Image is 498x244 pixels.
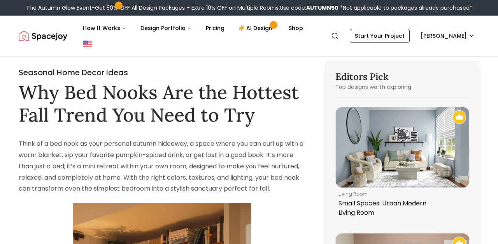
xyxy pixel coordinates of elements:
a: Start Your Project [350,29,410,43]
h1: Why Bed Nooks Are the Hottest Fall Trend You Need to Try [19,81,305,126]
a: AI Design [232,20,281,36]
div: The Autumn Glow Event-Get 50% OFF All Design Packages + Extra 10% OFF on Multiple Rooms. [26,4,472,12]
img: Small Spaces: Urban Modern Living Room [336,107,469,187]
h2: Seasonal Home Decor Ideas [19,67,305,78]
img: Recommended Spacejoy Design - Small Spaces: Urban Modern Living Room [452,110,466,124]
p: Top designs worth exploring [335,83,470,91]
button: [PERSON_NAME] [416,29,479,43]
button: Design Portfolio [134,20,198,36]
a: Shop [282,20,309,36]
img: United States [83,39,92,48]
span: Use code: [280,4,338,12]
p: Small Spaces: Urban Modern Living Room [338,199,463,217]
h3: Editors Pick [335,71,470,83]
span: *Not applicable to packages already purchased* [338,4,472,12]
p: living room [338,191,463,197]
nav: Global [19,16,479,56]
a: Spacejoy [19,28,67,44]
a: Small Spaces: Urban Modern Living RoomRecommended Spacejoy Design - Small Spaces: Urban Modern Li... [335,107,470,221]
a: Pricing [200,20,231,36]
p: Think of a bed nook as your personal autumn hideaway, a space where you can curl up with a warm b... [19,138,305,194]
button: How It Works [77,20,133,36]
b: AUTUMN50 [306,4,338,12]
nav: Main [77,20,309,36]
img: Spacejoy Logo [19,28,67,44]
